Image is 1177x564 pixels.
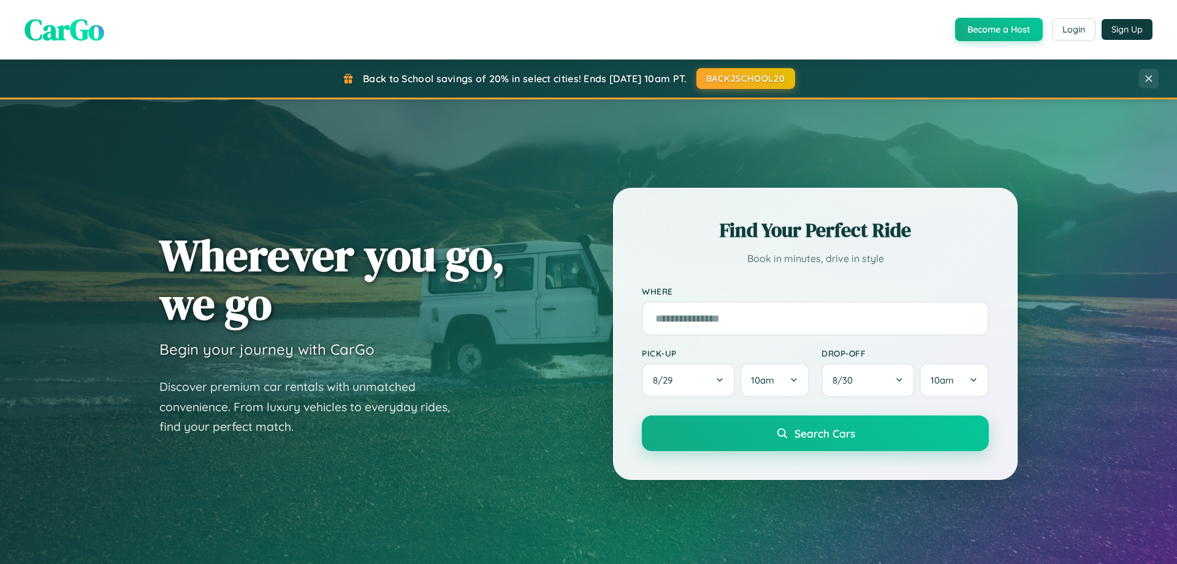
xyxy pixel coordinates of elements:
h3: Begin your journey with CarGo [159,340,375,358]
p: Discover premium car rentals with unmatched convenience. From luxury vehicles to everyday rides, ... [159,377,466,437]
span: CarGo [25,9,104,50]
button: Become a Host [955,18,1043,41]
button: 10am [740,363,809,397]
span: 8 / 29 [653,374,679,386]
label: Drop-off [821,348,989,358]
span: 10am [931,374,954,386]
h1: Wherever you go, we go [159,231,505,328]
label: Pick-up [642,348,809,358]
button: Sign Up [1102,19,1152,40]
p: Book in minutes, drive in style [642,250,989,268]
button: BACK2SCHOOL20 [696,68,795,89]
label: Where [642,286,989,296]
button: 10am [920,363,989,397]
button: Search Cars [642,415,989,451]
h2: Find Your Perfect Ride [642,217,989,244]
span: Back to School savings of 20% in select cities! Ends [DATE] 10am PT. [363,72,687,85]
span: 10am [751,374,774,386]
button: 8/29 [642,363,735,397]
span: 8 / 30 [832,374,859,386]
button: Login [1052,18,1095,41]
span: Search Cars [794,427,855,440]
button: 8/30 [821,363,915,397]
